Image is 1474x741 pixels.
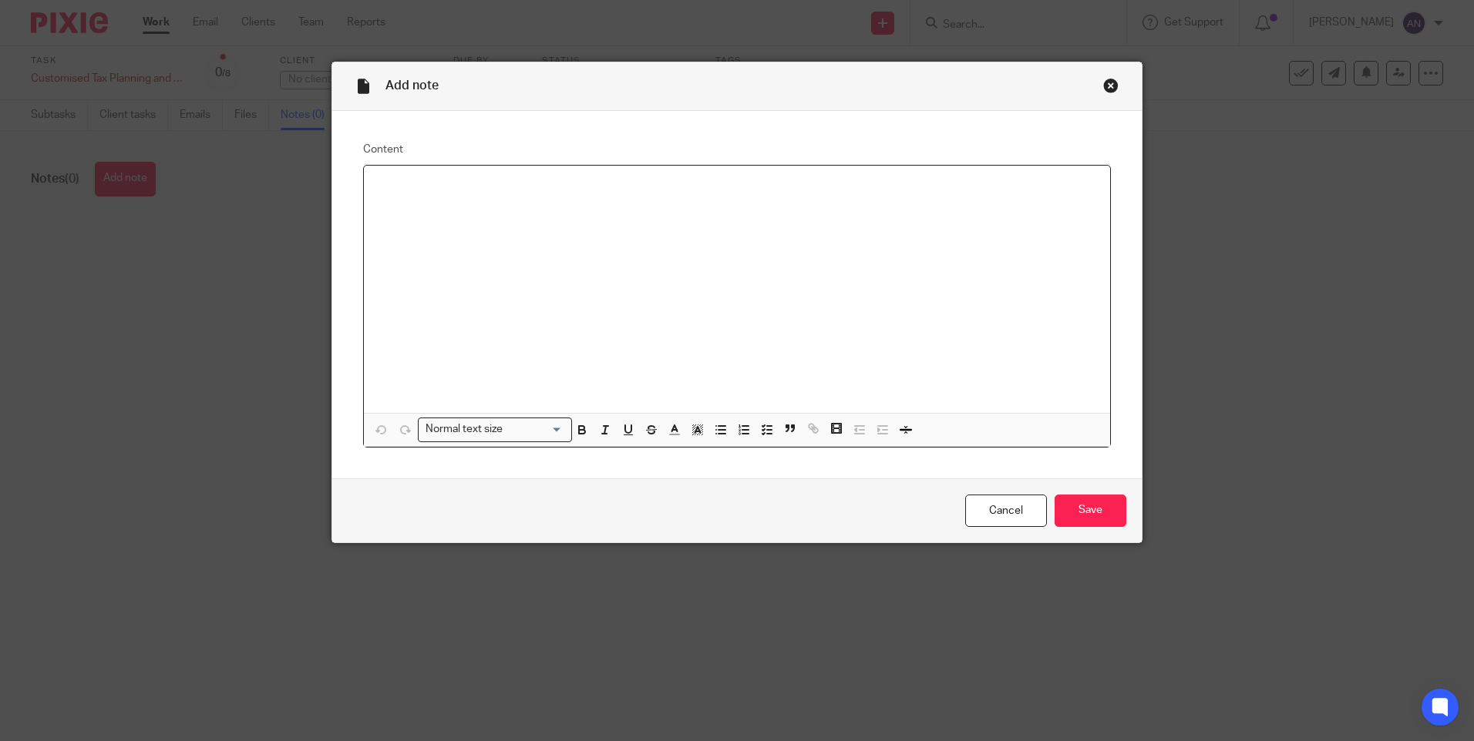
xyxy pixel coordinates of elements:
[507,421,563,438] input: Search for option
[1103,78,1119,93] div: Close this dialog window
[385,79,439,92] span: Add note
[965,495,1047,528] a: Cancel
[418,417,572,441] div: Search for option
[1055,495,1126,528] input: Save
[422,421,506,438] span: Normal text size
[363,142,1111,157] label: Content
